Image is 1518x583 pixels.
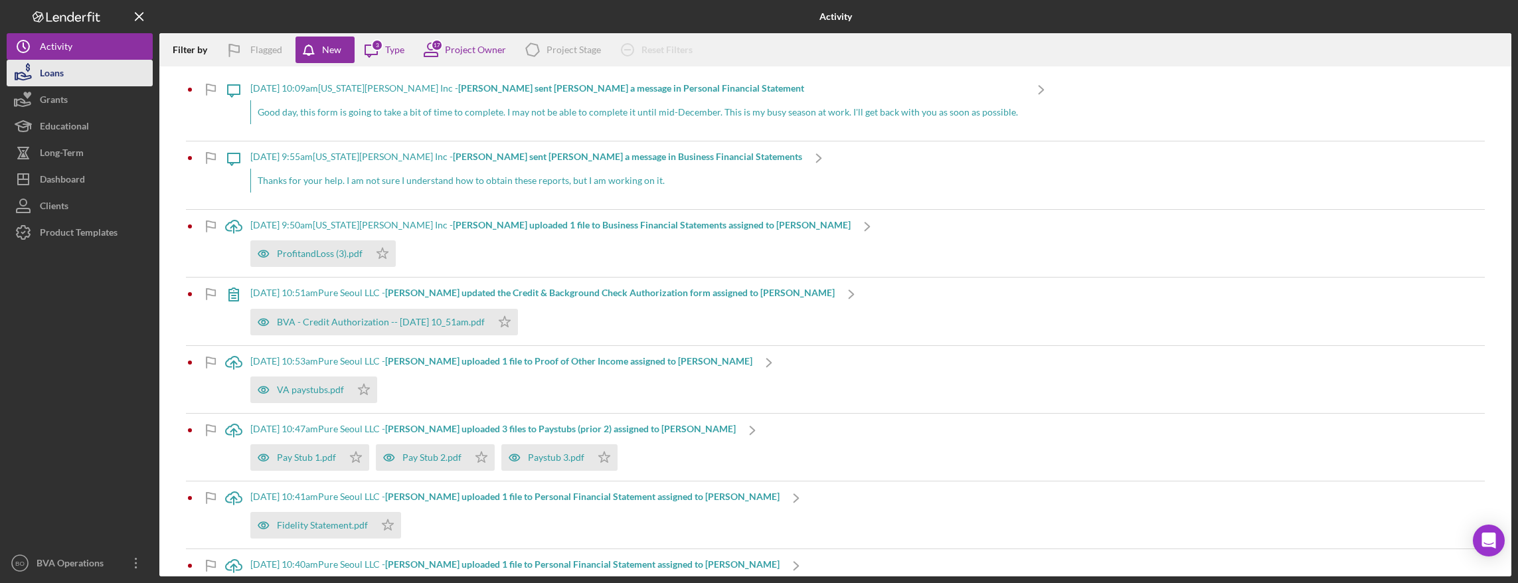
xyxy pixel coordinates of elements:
b: [PERSON_NAME] sent [PERSON_NAME] a message in Business Financial Statements [453,151,802,162]
div: Project Owner [445,44,506,55]
div: Product Templates [40,219,118,249]
div: Fidelity Statement.pdf [277,520,368,531]
div: Clients [40,193,68,222]
div: 3 [371,39,383,51]
button: Long-Term [7,139,153,166]
b: [PERSON_NAME] uploaded 1 file to Business Financial Statements assigned to [PERSON_NAME] [453,219,851,230]
b: [PERSON_NAME] updated the Credit & Background Check Authorization form assigned to [PERSON_NAME] [385,287,835,298]
div: ProfitandLoss (3).pdf [277,248,363,259]
button: Clients [7,193,153,219]
b: Activity [819,11,852,22]
button: Fidelity Statement.pdf [250,512,401,539]
div: VA paystubs.pdf [277,384,344,395]
button: Loans [7,60,153,86]
div: Project Stage [547,44,601,55]
a: [DATE] 10:47amPure Seoul LLC -[PERSON_NAME] uploaded 3 files to Paystubs (prior 2) assigned to [P... [217,414,769,481]
button: Pay Stub 2.pdf [376,444,495,471]
button: VA paystubs.pdf [250,376,377,403]
button: Pay Stub 1.pdf [250,444,369,471]
div: Type [385,44,404,55]
b: [PERSON_NAME] sent [PERSON_NAME] a message in Personal Financial Statement [458,82,804,94]
div: Dashboard [40,166,85,196]
div: Flagged [250,37,282,63]
button: Educational [7,113,153,139]
div: 17 [431,39,443,51]
div: Pay Stub 2.pdf [402,452,462,463]
a: [DATE] 10:53amPure Seoul LLC -[PERSON_NAME] uploaded 1 file to Proof of Other Income assigned to ... [217,346,786,413]
a: [DATE] 10:41amPure Seoul LLC -[PERSON_NAME] uploaded 1 file to Personal Financial Statement assig... [217,481,813,548]
a: [DATE] 10:51amPure Seoul LLC -[PERSON_NAME] updated the Credit & Background Check Authorization f... [217,278,868,345]
button: Paystub 3.pdf [501,444,618,471]
div: BVA - Credit Authorization -- [DATE] 10_51am.pdf [277,317,485,327]
a: [DATE] 10:09am[US_STATE][PERSON_NAME] Inc -[PERSON_NAME] sent [PERSON_NAME] a message in Personal... [217,73,1058,141]
b: [PERSON_NAME] uploaded 1 file to Personal Financial Statement assigned to [PERSON_NAME] [385,491,780,502]
div: [DATE] 9:55am [US_STATE][PERSON_NAME] Inc - [250,151,802,162]
button: Reset Filters [611,37,706,63]
div: [DATE] 10:51am Pure Seoul LLC - [250,288,835,298]
div: Pay Stub 1.pdf [277,452,336,463]
button: Product Templates [7,219,153,246]
div: [DATE] 10:09am [US_STATE][PERSON_NAME] Inc - [250,83,1025,94]
button: BOBVA Operations [7,550,153,576]
button: ProfitandLoss (3).pdf [250,240,396,267]
div: [DATE] 10:53am Pure Seoul LLC - [250,356,752,367]
button: New [295,37,355,63]
b: [PERSON_NAME] uploaded 1 file to Personal Financial Statement assigned to [PERSON_NAME] [385,558,780,570]
button: Flagged [217,37,295,63]
div: Activity [40,33,72,63]
b: [PERSON_NAME] uploaded 1 file to Proof of Other Income assigned to [PERSON_NAME] [385,355,752,367]
div: Grants [40,86,68,116]
button: Activity [7,33,153,60]
text: BO [15,560,25,567]
div: [DATE] 10:47am Pure Seoul LLC - [250,424,736,434]
a: [DATE] 9:50am[US_STATE][PERSON_NAME] Inc -[PERSON_NAME] uploaded 1 file to Business Financial Sta... [217,210,884,277]
b: [PERSON_NAME] uploaded 3 files to Paystubs (prior 2) assigned to [PERSON_NAME] [385,423,736,434]
button: BVA - Credit Authorization -- [DATE] 10_51am.pdf [250,309,518,335]
div: [DATE] 10:40am Pure Seoul LLC - [250,559,780,570]
button: Grants [7,86,153,113]
div: Long-Term [40,139,84,169]
div: New [322,37,341,63]
div: Open Intercom Messenger [1473,525,1505,556]
div: Paystub 3.pdf [528,452,584,463]
button: Dashboard [7,166,153,193]
div: [DATE] 9:50am [US_STATE][PERSON_NAME] Inc - [250,220,851,230]
div: BVA Operations [33,550,120,580]
div: Good day, this form is going to take a bit of time to complete. I may not be able to complete it ... [250,100,1025,124]
div: Educational [40,113,89,143]
div: Filter by [173,44,217,55]
div: [DATE] 10:41am Pure Seoul LLC - [250,491,780,502]
div: Loans [40,60,64,90]
div: Thanks for your help. I am not sure I understand how to obtain these reports, but I am working on... [250,169,802,193]
div: Reset Filters [641,37,693,63]
a: [DATE] 9:55am[US_STATE][PERSON_NAME] Inc -[PERSON_NAME] sent [PERSON_NAME] a message in Business ... [217,141,835,209]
